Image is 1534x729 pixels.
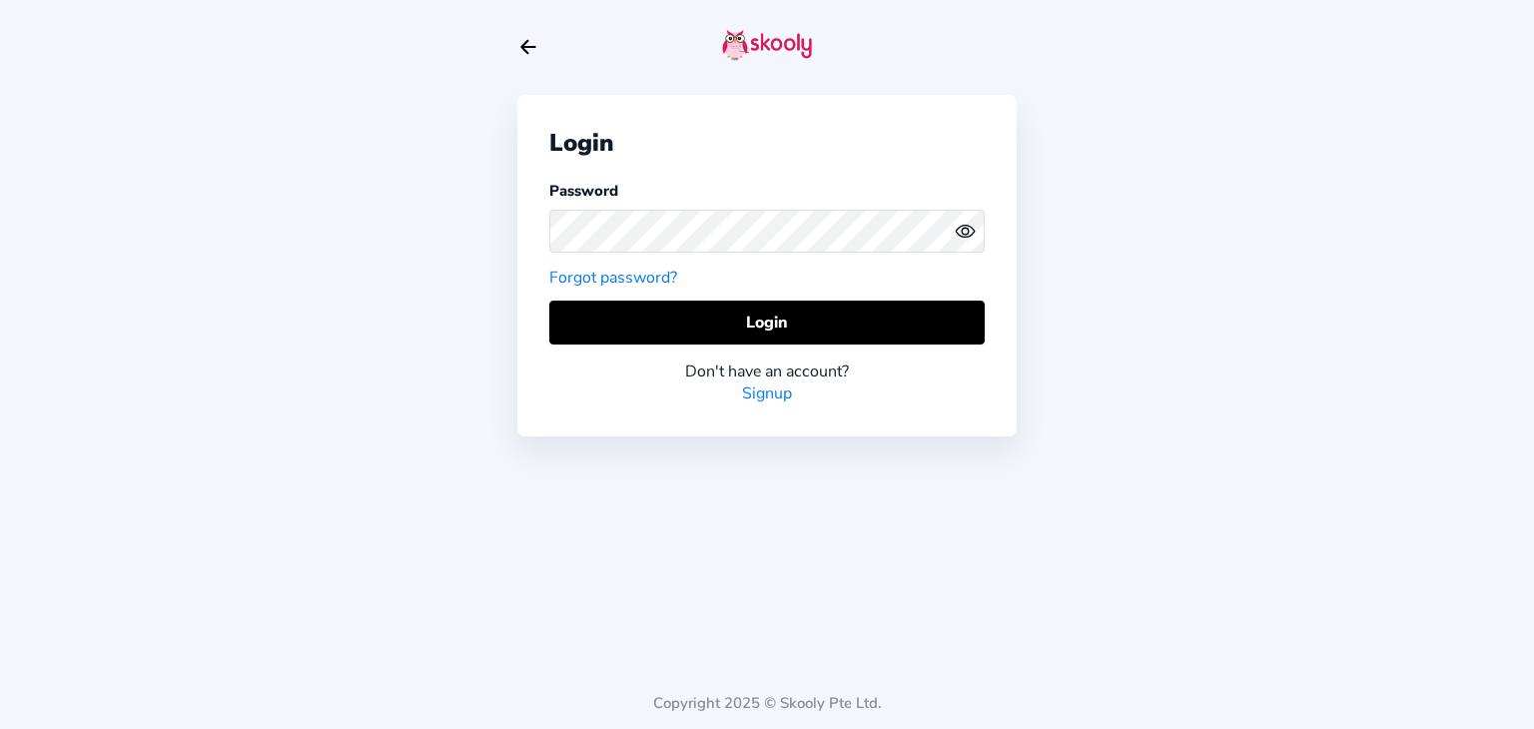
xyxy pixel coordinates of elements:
[549,181,618,201] label: Password
[722,29,812,61] img: skooly-logo.png
[549,361,985,382] div: Don't have an account?
[742,382,792,404] a: Signup
[517,36,539,58] button: arrow back outline
[549,267,677,289] a: Forgot password?
[549,127,985,159] div: Login
[549,301,985,344] button: Login
[955,221,985,242] button: eye outlineeye off outline
[955,221,976,242] ion-icon: eye outline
